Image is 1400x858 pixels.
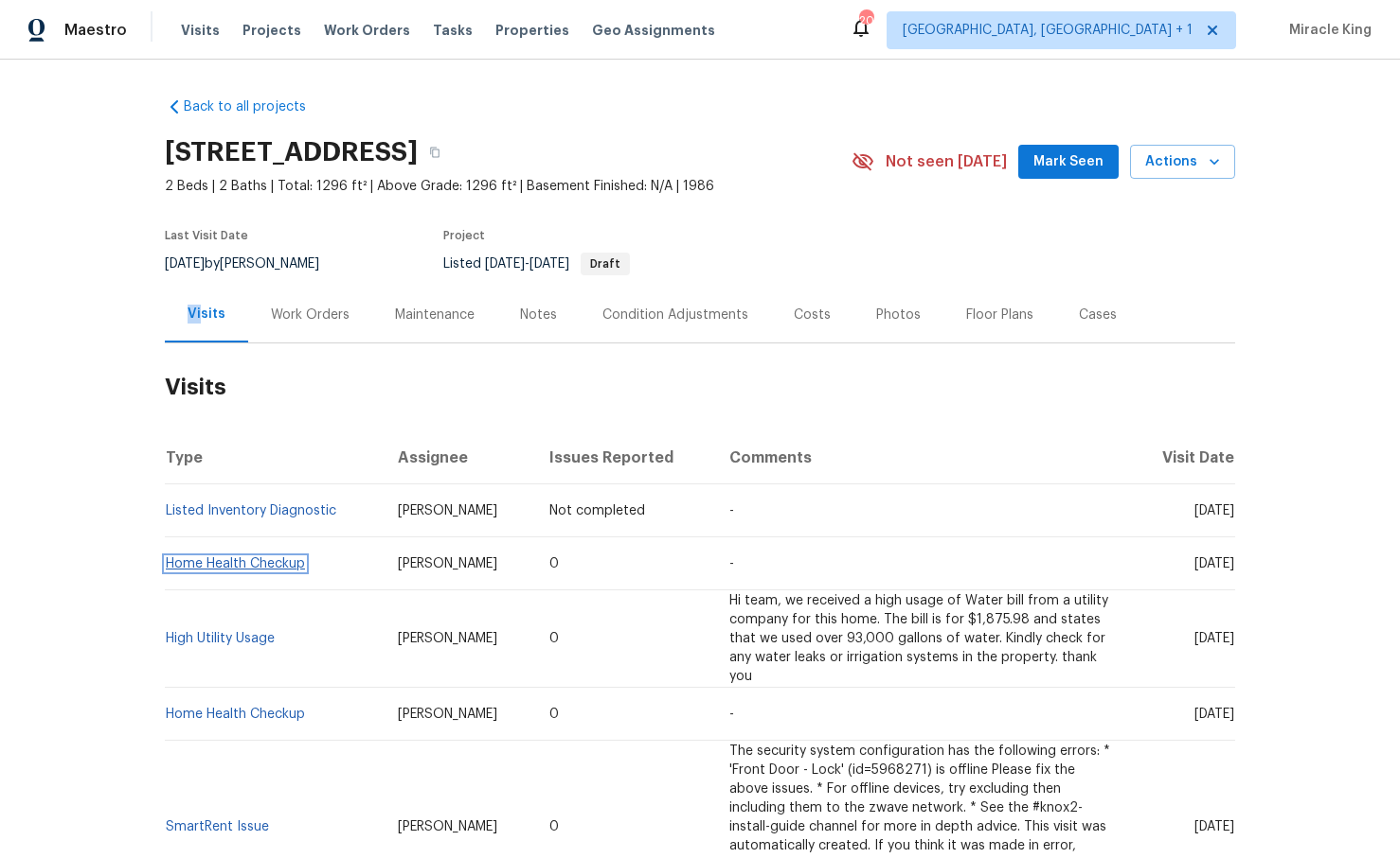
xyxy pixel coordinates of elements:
[165,177,852,196] span: 2 Beds | 2 Baths | Total: 1296 ft² | Above Grade: 1296 ft² | Basement Finished: N/A | 1986
[165,143,418,162] h2: [STREET_ADDRESS]
[1194,820,1234,833] span: [DATE]
[242,21,301,40] span: Projects
[64,21,127,40] span: Maestro
[549,632,559,645] span: 0
[592,21,715,40] span: Geo Assignments
[966,306,1033,324] div: Floor Plans
[165,257,205,271] span: [DATE]
[443,257,630,271] span: Listed
[166,504,336,517] a: Listed Inventory Diagnostic
[1033,150,1104,174] span: Mark Seen
[1194,504,1234,517] span: [DATE]
[549,557,559,570] span: 0
[433,24,473,37] span: Tasks
[166,632,275,645] a: High Utility Usage
[602,306,748,324] div: Condition Adjustments
[1079,306,1117,324] div: Cases
[549,820,559,833] span: 0
[1018,145,1119,180] button: Mark Seen
[485,257,569,271] span: -
[886,152,1007,171] span: Not seen [DATE]
[166,820,269,833] a: SmartRent Issue
[1282,21,1372,40] span: Miracle King
[1194,557,1234,570] span: [DATE]
[188,305,225,324] div: Visits
[876,306,921,324] div: Photos
[398,708,497,721] span: [PERSON_NAME]
[549,504,645,517] span: Not completed
[395,306,475,324] div: Maintenance
[529,257,569,271] span: [DATE]
[534,431,714,484] th: Issues Reported
[398,557,497,570] span: [PERSON_NAME]
[714,431,1132,484] th: Comments
[729,708,734,721] span: -
[166,708,305,721] a: Home Health Checkup
[729,504,734,517] span: -
[271,306,350,324] div: Work Orders
[383,431,534,484] th: Assignee
[165,97,347,116] a: Back to all projects
[165,253,342,275] div: by [PERSON_NAME]
[1194,632,1234,645] span: [DATE]
[418,135,452,169] button: Copy Address
[903,21,1193,40] span: [GEOGRAPHIC_DATA], [GEOGRAPHIC_DATA] + 1
[398,820,497,833] span: [PERSON_NAME]
[729,557,734,570] span: -
[549,708,559,721] span: 0
[520,306,557,324] div: Notes
[1132,431,1235,484] th: Visit Date
[166,557,305,570] a: Home Health Checkup
[794,306,831,324] div: Costs
[398,632,497,645] span: [PERSON_NAME]
[1194,708,1234,721] span: [DATE]
[165,343,1235,431] h2: Visits
[729,594,1108,683] span: Hi team, we received a high usage of Water bill from a utility company for this home. The bill is...
[859,11,872,30] div: 20
[583,258,628,270] span: Draft
[443,230,485,241] span: Project
[165,431,383,484] th: Type
[398,504,497,517] span: [PERSON_NAME]
[485,257,525,271] span: [DATE]
[1145,150,1220,174] span: Actions
[495,21,569,40] span: Properties
[324,21,410,40] span: Work Orders
[1130,145,1235,180] button: Actions
[165,230,248,241] span: Last Visit Date
[181,21,220,40] span: Visits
